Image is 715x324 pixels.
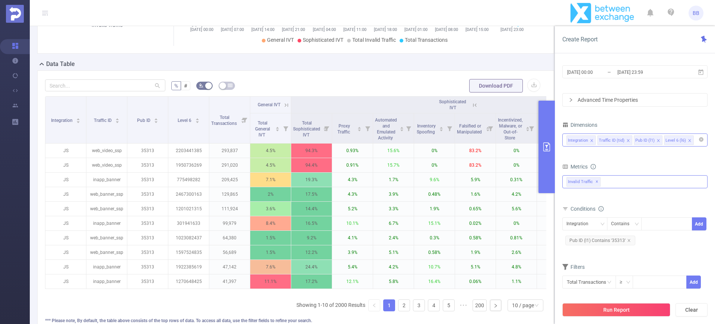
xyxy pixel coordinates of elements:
div: Sort [400,126,404,130]
p: 19.3% [291,173,332,187]
button: Run Report [562,303,670,317]
span: Pub ID [137,118,152,123]
p: JS [45,260,86,274]
li: 2 [398,299,410,311]
p: 10.1% [332,216,373,230]
a: 4 [428,300,439,311]
p: 83.2% [455,158,496,172]
p: 3.3% [373,202,414,216]
tspan: [DATE] 15:00 [465,27,489,32]
p: 35313 [127,231,168,245]
div: Sort [357,126,362,130]
tspan: 0% [191,23,197,28]
i: icon: right [493,303,498,308]
span: Invalid Traffic [566,177,601,187]
p: 4.2% [496,187,537,201]
li: 3 [413,299,425,311]
p: web_video_ssp [86,144,127,158]
p: 7.6% [250,260,291,274]
li: Integration [566,135,596,145]
p: 0.58% [414,245,455,259]
p: 1.7% [373,173,414,187]
p: 35313 [127,173,168,187]
span: General IVT [258,102,280,107]
p: 24.4% [291,260,332,274]
h2: Data Table [46,60,75,69]
input: Start date [566,67,627,77]
button: Clear [676,303,708,317]
span: Automated and Emulated Activity [375,117,397,141]
p: JS [45,245,86,259]
i: Filter menu [362,113,373,143]
div: Sort [275,126,280,130]
p: JS [45,274,86,289]
span: Integration [51,118,74,123]
p: 0% [414,158,455,172]
p: 14.4% [291,202,332,216]
p: 1597524835 [168,245,209,259]
p: 0.09% [537,216,578,230]
div: Level 6 (l6) [665,136,686,145]
i: icon: caret-down [439,128,444,130]
p: 0.48% [414,187,455,201]
span: Metrics [562,164,588,170]
a: 3 [413,300,425,311]
div: Sort [154,117,158,122]
span: % [174,83,178,89]
tspan: [DATE] 21:00 [282,27,305,32]
p: 5.6% [496,202,537,216]
p: 12.1% [332,274,373,289]
div: Sort [439,126,444,130]
p: 0.31% [496,173,537,187]
i: Filter menu [403,113,414,143]
i: icon: down [635,222,639,227]
i: icon: down [600,222,605,227]
button: Add [686,276,701,289]
p: 47,142 [209,260,250,274]
span: General IVT [267,37,294,43]
i: icon: caret-up [400,126,404,128]
a: 5 [443,300,454,311]
p: 15.7% [373,158,414,172]
p: web_banner_ssp [86,187,127,201]
tspan: [DATE] 23:00 [500,27,524,32]
p: 5.1% [373,245,414,259]
p: 1.3% [537,231,578,245]
p: inapp_banner [86,260,127,274]
div: ≥ [620,276,627,288]
p: 94.4% [291,158,332,172]
i: icon: caret-down [276,128,280,130]
input: Search... [45,79,165,91]
p: 5.2% [332,202,373,216]
p: 15.6% [373,144,414,158]
p: 5.9% [455,173,496,187]
p: 15.1% [414,216,455,230]
p: 1950736269 [168,158,209,172]
i: icon: caret-down [400,128,404,130]
p: 2% [250,187,291,201]
li: 200 [473,299,487,311]
p: 0.93% [332,144,373,158]
i: icon: caret-up [439,126,444,128]
i: icon: down [534,303,539,308]
p: 2.8% [537,260,578,274]
i: Filter menu [321,113,332,143]
li: 1 [383,299,395,311]
p: 17.5% [291,187,332,201]
i: icon: bg-colors [199,83,203,88]
p: 64,380 [209,231,250,245]
i: icon: info-circle [591,164,596,169]
p: 0.65% [455,202,496,216]
p: 35313 [127,187,168,201]
p: 0% [496,216,537,230]
div: Sort [115,117,120,122]
p: 0% [537,158,578,172]
div: Traffic ID (tid) [599,136,625,145]
p: 775498282 [168,173,209,187]
p: 16.5% [291,216,332,230]
p: 4.3% [332,173,373,187]
span: Falsified or Manipulated [457,123,483,135]
i: icon: info-circle [598,206,604,211]
p: 2203441385 [168,144,209,158]
p: 35313 [127,260,168,274]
